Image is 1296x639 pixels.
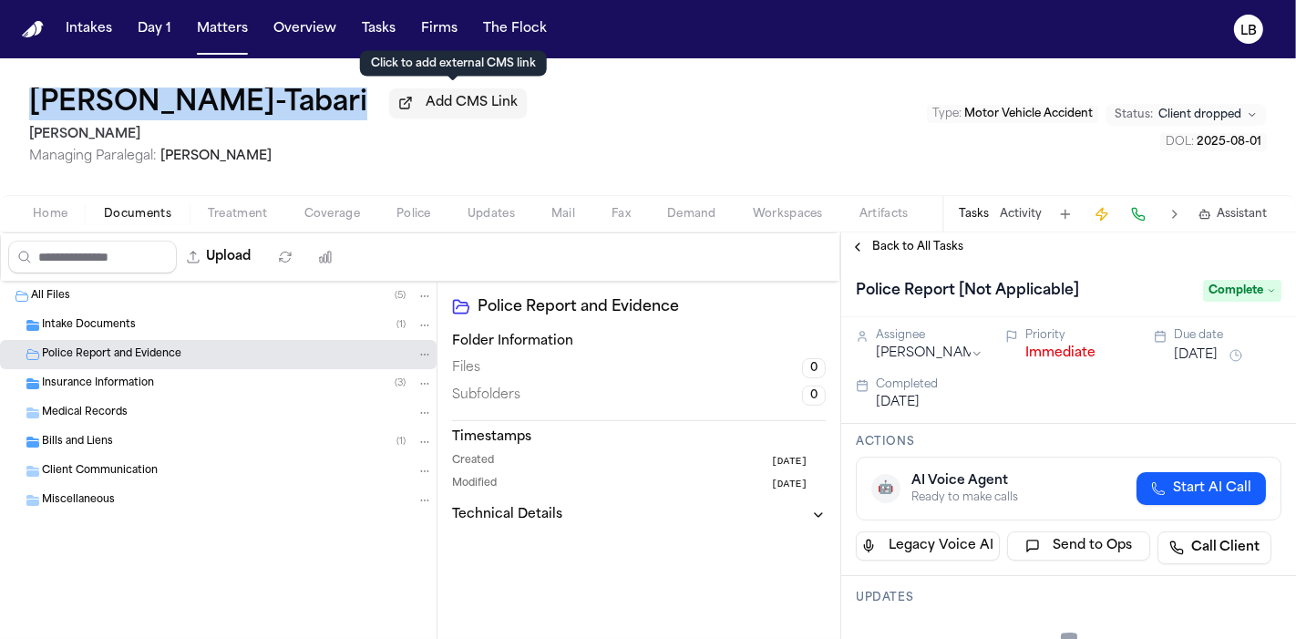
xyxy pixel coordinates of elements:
[1198,207,1267,222] button: Assistant
[452,477,497,492] span: Modified
[29,149,157,163] span: Managing Paralegal:
[1158,108,1241,122] span: Client dropped
[414,13,465,46] button: Firms
[395,378,406,388] span: ( 3 )
[104,207,171,222] span: Documents
[1203,280,1281,302] span: Complete
[42,406,128,421] span: Medical Records
[879,479,894,498] span: 🤖
[208,207,268,222] span: Treatment
[1166,137,1194,148] span: DOL :
[395,291,406,301] span: ( 5 )
[551,207,575,222] span: Mail
[42,493,115,509] span: Miscellaneous
[452,333,826,351] h3: Folder Information
[1053,201,1078,227] button: Add Task
[1225,345,1247,366] button: Snooze task
[42,435,113,450] span: Bills and Liens
[856,435,1281,449] h3: Actions
[802,358,826,378] span: 0
[371,57,536,71] p: Click to add external CMS link
[29,124,527,146] h2: [PERSON_NAME]
[452,428,826,447] h3: Timestamps
[876,328,983,343] div: Assignee
[478,296,826,318] h2: Police Report and Evidence
[1025,328,1133,343] div: Priority
[452,454,494,469] span: Created
[452,506,826,524] button: Technical Details
[31,289,70,304] span: All Files
[190,13,255,46] button: Matters
[22,21,44,38] a: Home
[911,472,1018,490] div: AI Voice Agent
[1000,207,1042,222] button: Activity
[753,207,823,222] span: Workspaces
[771,477,826,492] button: [DATE]
[355,13,403,46] button: Tasks
[856,531,1000,561] button: Legacy Voice AI
[841,240,972,254] button: Back to All Tasks
[1217,207,1267,222] span: Assistant
[876,377,1281,392] div: Completed
[389,88,527,118] button: Add CMS Link
[856,591,1281,605] h3: Updates
[932,108,962,119] span: Type :
[130,13,179,46] button: Day 1
[29,88,367,120] button: Edit matter name
[872,240,963,254] span: Back to All Tasks
[771,477,807,492] span: [DATE]
[42,318,136,334] span: Intake Documents
[1174,346,1218,365] button: [DATE]
[468,207,515,222] span: Updates
[927,105,1098,123] button: Edit Type: Motor Vehicle Accident
[1173,479,1251,498] span: Start AI Call
[667,207,716,222] span: Demand
[29,88,367,120] h1: [PERSON_NAME]-Tabari
[304,207,360,222] span: Coverage
[859,207,909,222] span: Artifacts
[959,207,989,222] button: Tasks
[266,13,344,46] button: Overview
[452,506,562,524] h3: Technical Details
[42,464,158,479] span: Client Communication
[771,454,807,469] span: [DATE]
[177,241,262,273] button: Upload
[849,276,1086,305] h1: Police Report [Not Applicable]
[1137,472,1266,505] button: Start AI Call
[1089,201,1115,227] button: Create Immediate Task
[876,394,920,412] button: [DATE]
[964,108,1093,119] span: Motor Vehicle Accident
[771,454,826,469] button: [DATE]
[426,94,518,112] span: Add CMS Link
[1025,345,1095,363] button: Immediate
[396,320,406,330] span: ( 1 )
[1160,133,1267,151] button: Edit DOL: 2025-08-01
[476,13,554,46] button: The Flock
[396,437,406,447] span: ( 1 )
[1007,531,1151,561] button: Send to Ops
[22,21,44,38] img: Finch Logo
[911,490,1018,505] div: Ready to make calls
[452,359,480,377] span: Files
[802,386,826,406] span: 0
[612,207,631,222] span: Fax
[160,149,272,163] span: [PERSON_NAME]
[42,347,181,363] span: Police Report and Evidence
[1157,531,1271,564] a: Call Client
[1174,328,1281,343] div: Due date
[396,207,431,222] span: Police
[1115,108,1153,122] span: Status:
[33,207,67,222] span: Home
[58,13,119,46] button: Intakes
[1126,201,1151,227] button: Make a Call
[1106,104,1267,126] button: Change status from Client dropped
[8,241,177,273] input: Search files
[452,386,520,405] span: Subfolders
